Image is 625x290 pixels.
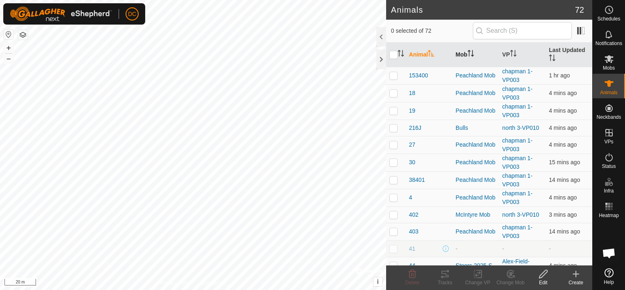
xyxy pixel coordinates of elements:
div: Tracks [429,279,461,286]
div: Change VP [461,279,494,286]
span: Infra [604,188,614,193]
a: north 3-VP010 [502,211,539,218]
span: 0 selected of 72 [391,27,473,35]
div: Create [560,279,592,286]
span: Mobs [603,66,615,70]
div: McIntyre Mob [456,211,496,219]
a: chapman 1-VP003 [502,86,533,101]
div: Peachland Mob [456,227,496,236]
button: Map Layers [18,30,28,40]
span: VPs [604,139,613,144]
span: 18 [409,89,416,97]
input: Search (S) [473,22,572,39]
span: 153400 [409,71,428,80]
span: 4 [409,193,412,202]
span: Notifications [596,41,622,46]
span: i [377,278,379,285]
span: Schedules [597,16,620,21]
span: DC [128,10,136,18]
a: Help [593,265,625,288]
h2: Animals [391,5,575,15]
div: Peachland Mob [456,106,496,115]
p-sorticon: Activate to sort [428,51,434,58]
span: 44 [409,261,416,270]
th: Animal [406,43,452,67]
div: Bulls [456,124,496,132]
span: Animals [600,90,618,95]
div: - [456,245,496,253]
div: Steers 2025-S [456,261,496,270]
a: chapman 1-VP003 [502,103,533,118]
span: 8 Sept 2025, 6:25 pm [549,228,580,235]
span: 8 Sept 2025, 6:35 pm [549,141,577,148]
th: Last Updated [546,43,592,67]
span: 27 [409,140,416,149]
span: Help [604,280,614,285]
button: Reset Map [4,29,13,39]
div: Peachland Mob [456,158,496,167]
p-sorticon: Activate to sort [510,51,517,58]
span: Heatmap [599,213,619,218]
a: chapman 1-VP003 [502,68,533,83]
button: + [4,43,13,53]
span: - [549,245,551,252]
span: 8 Sept 2025, 6:23 pm [549,159,580,165]
span: 8 Sept 2025, 6:35 pm [549,194,577,201]
p-sorticon: Activate to sort [468,51,474,58]
a: chapman 1-VP003 [502,137,533,152]
a: north 3-VP010 [502,125,539,131]
span: 8 Sept 2025, 6:35 pm [549,90,577,96]
span: 8 Sept 2025, 6:34 pm [549,262,577,269]
span: 8 Sept 2025, 6:35 pm [549,211,577,218]
div: Peachland Mob [456,193,496,202]
span: 72 [575,4,584,16]
span: 38401 [409,176,425,184]
div: Open chat [597,241,621,265]
span: Neckbands [596,115,621,120]
a: chapman 1-VP003 [502,190,533,205]
span: 41 [409,245,416,253]
img: Gallagher Logo [10,7,112,21]
a: chapman 1-VP003 [502,172,533,188]
th: VP [499,43,546,67]
a: chapman 1-VP003 [502,224,533,239]
span: Delete [405,280,420,285]
span: 8 Sept 2025, 6:35 pm [549,107,577,114]
span: 216J [409,124,421,132]
p-sorticon: Activate to sort [398,51,404,58]
a: Alex-Field-GP001 [502,258,530,273]
span: 403 [409,227,418,236]
span: 8 Sept 2025, 5:05 pm [549,72,570,79]
th: Mob [452,43,499,67]
div: Change Mob [494,279,527,286]
a: Privacy Policy [161,279,191,287]
div: Edit [527,279,560,286]
div: Peachland Mob [456,140,496,149]
button: i [373,277,382,286]
div: Peachland Mob [456,71,496,80]
button: – [4,54,13,63]
div: Peachland Mob [456,89,496,97]
div: Peachland Mob [456,176,496,184]
app-display-virtual-paddock-transition: - [502,245,504,252]
p-sorticon: Activate to sort [549,56,555,62]
a: chapman 1-VP003 [502,155,533,170]
a: Contact Us [201,279,225,287]
span: 8 Sept 2025, 6:35 pm [549,125,577,131]
span: 8 Sept 2025, 6:25 pm [549,177,580,183]
span: 30 [409,158,416,167]
span: 402 [409,211,418,219]
span: Status [602,164,616,169]
span: 19 [409,106,416,115]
